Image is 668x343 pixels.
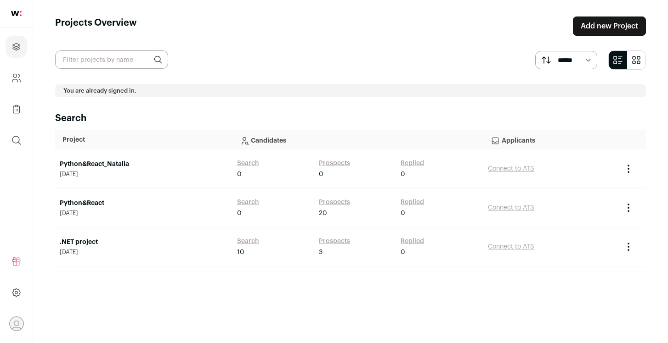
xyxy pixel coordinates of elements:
[55,50,168,69] input: Filter projects by name
[240,131,476,149] p: Candidates
[62,135,225,144] p: Project
[401,170,405,179] span: 0
[60,249,228,256] span: [DATE]
[6,98,27,120] a: Company Lists
[60,171,228,178] span: [DATE]
[60,199,228,208] a: Python&React
[237,209,242,218] span: 0
[401,248,405,257] span: 0
[319,198,350,207] a: Prospects
[401,198,424,207] a: Replied
[6,36,27,58] a: Projects
[55,112,646,125] h2: Search
[237,198,259,207] a: Search
[623,241,634,252] button: Project Actions
[6,67,27,89] a: Company and ATS Settings
[9,316,24,331] button: Open dropdown
[60,160,228,169] a: Python&React_Natalia
[319,170,323,179] span: 0
[488,166,534,172] a: Connect to ATS
[319,248,323,257] span: 3
[319,237,350,246] a: Prospects
[63,87,638,94] p: You are already signed in.
[55,17,137,36] h1: Projects Overview
[401,209,405,218] span: 0
[488,205,534,211] a: Connect to ATS
[623,202,634,213] button: Project Actions
[237,248,244,257] span: 10
[237,237,259,246] a: Search
[60,210,228,217] span: [DATE]
[237,159,259,168] a: Search
[319,209,327,218] span: 20
[11,11,22,16] img: wellfound-shorthand-0d5821cbd27db2630d0214b213865d53afaa358527fdda9d0ea32b1df1b89c2c.svg
[401,237,424,246] a: Replied
[319,159,350,168] a: Prospects
[623,163,634,174] button: Project Actions
[401,159,424,168] a: Replied
[491,131,611,149] p: Applicants
[237,170,242,179] span: 0
[60,238,228,247] a: .NET project
[573,17,646,36] a: Add new Project
[488,243,534,250] a: Connect to ATS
